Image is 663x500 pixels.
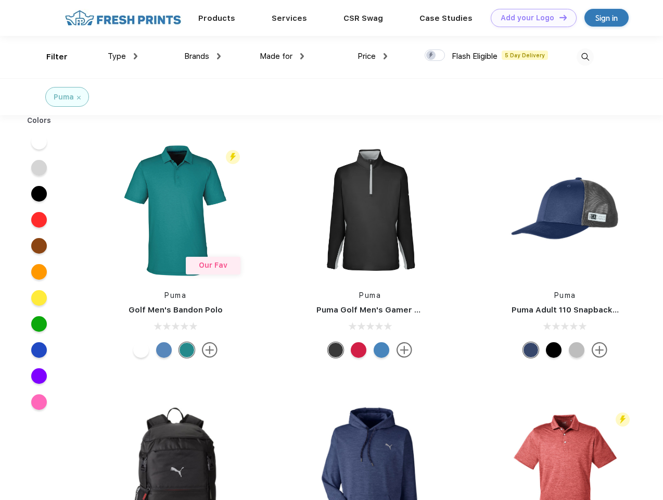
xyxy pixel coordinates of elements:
div: Filter [46,51,68,63]
img: dropdown.png [134,53,137,59]
div: Bright Cobalt [374,342,389,358]
img: more.svg [202,342,218,358]
a: Puma [359,291,381,299]
img: dropdown.png [384,53,387,59]
img: func=resize&h=266 [106,141,245,280]
a: Sign in [584,9,629,27]
a: Puma [164,291,186,299]
a: Puma Golf Men's Gamer Golf Quarter-Zip [316,305,481,315]
a: Puma [554,291,576,299]
img: dropdown.png [217,53,221,59]
img: flash_active_toggle.svg [616,413,630,427]
span: Brands [184,52,209,61]
div: Puma [54,92,74,103]
div: Green Lagoon [179,342,195,358]
span: 5 Day Delivery [502,51,548,60]
img: desktop_search.svg [577,48,594,66]
img: dropdown.png [300,53,304,59]
div: Ski Patrol [351,342,366,358]
img: DT [559,15,567,20]
div: Pma Blk Pma Blk [546,342,562,358]
img: func=resize&h=266 [301,141,439,280]
span: Our Fav [199,261,227,269]
img: func=resize&h=266 [496,141,634,280]
span: Flash Eligible [452,52,498,61]
div: Colors [19,115,59,126]
div: Peacoat with Qut Shd [523,342,539,358]
div: Bright White [133,342,149,358]
a: Products [198,14,235,23]
img: more.svg [397,342,412,358]
img: flash_active_toggle.svg [226,150,240,164]
div: Quarry with Brt Whit [569,342,584,358]
span: Price [358,52,376,61]
div: Lake Blue [156,342,172,358]
span: Made for [260,52,292,61]
div: Add your Logo [501,14,554,22]
a: Services [272,14,307,23]
img: fo%20logo%202.webp [62,9,184,27]
span: Type [108,52,126,61]
img: more.svg [592,342,607,358]
a: CSR Swag [343,14,383,23]
div: Sign in [595,12,618,24]
a: Golf Men's Bandon Polo [129,305,223,315]
div: Puma Black [328,342,343,358]
img: filter_cancel.svg [77,96,81,99]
